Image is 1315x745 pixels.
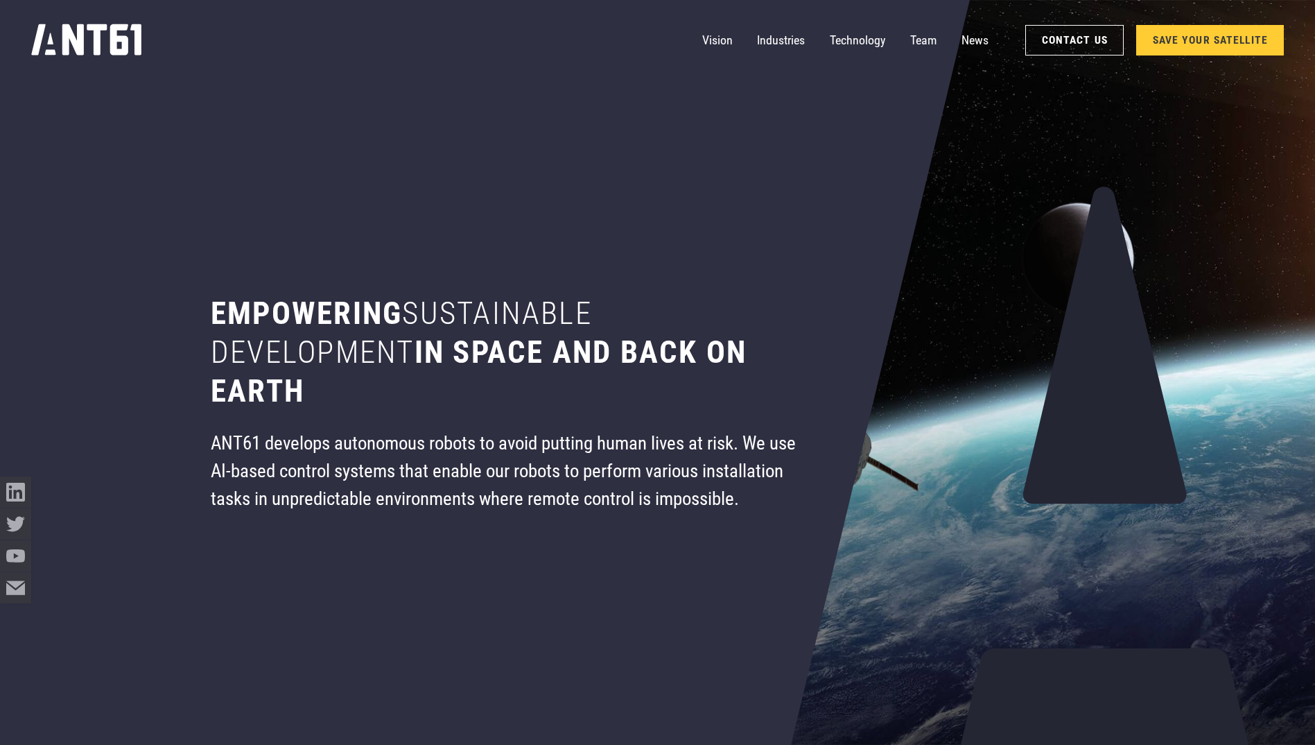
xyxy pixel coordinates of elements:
a: Industries [757,25,805,56]
a: Contact Us [1025,25,1124,55]
a: Vision [702,25,733,56]
div: ANT61 develops autonomous robots to avoid putting human lives at risk. We use AI-based control sy... [211,429,810,513]
a: News [961,25,989,56]
a: home [31,19,141,61]
h1: Empowering in space and back on earth [211,294,810,411]
a: Technology [830,25,885,56]
a: Team [910,25,937,56]
span: sustainable development [211,295,592,370]
a: SAVE YOUR SATELLITE [1136,25,1284,55]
